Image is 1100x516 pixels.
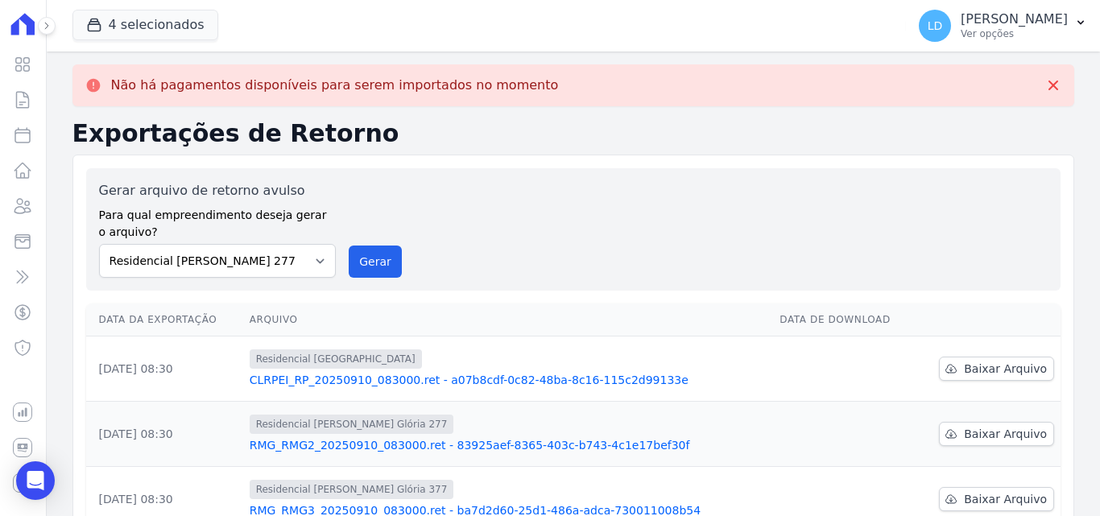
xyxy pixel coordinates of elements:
th: Data de Download [773,303,914,336]
th: Data da Exportação [86,303,243,336]
label: Gerar arquivo de retorno avulso [99,181,337,200]
button: 4 selecionados [72,10,218,40]
button: LD [PERSON_NAME] Ver opções [906,3,1100,48]
a: Baixar Arquivo [939,357,1054,381]
td: [DATE] 08:30 [86,336,243,402]
span: Baixar Arquivo [964,426,1047,442]
a: Baixar Arquivo [939,487,1054,511]
span: Residencial [PERSON_NAME] Glória 377 [250,480,454,499]
td: [DATE] 08:30 [86,402,243,467]
div: Open Intercom Messenger [16,461,55,500]
span: Baixar Arquivo [964,491,1047,507]
th: Arquivo [243,303,774,336]
label: Para qual empreendimento deseja gerar o arquivo? [99,200,337,241]
button: Gerar [349,246,402,278]
p: Ver opções [961,27,1068,40]
p: [PERSON_NAME] [961,11,1068,27]
span: Residencial [PERSON_NAME] Glória 277 [250,415,454,434]
a: RMG_RMG2_20250910_083000.ret - 83925aef-8365-403c-b743-4c1e17bef30f [250,437,767,453]
a: CLRPEI_RP_20250910_083000.ret - a07b8cdf-0c82-48ba-8c16-115c2d99133e [250,372,767,388]
h2: Exportações de Retorno [72,119,1074,148]
span: Baixar Arquivo [964,361,1047,377]
span: LD [928,20,943,31]
span: Residencial [GEOGRAPHIC_DATA] [250,349,422,369]
a: Baixar Arquivo [939,422,1054,446]
p: Não há pagamentos disponíveis para serem importados no momento [111,77,559,93]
